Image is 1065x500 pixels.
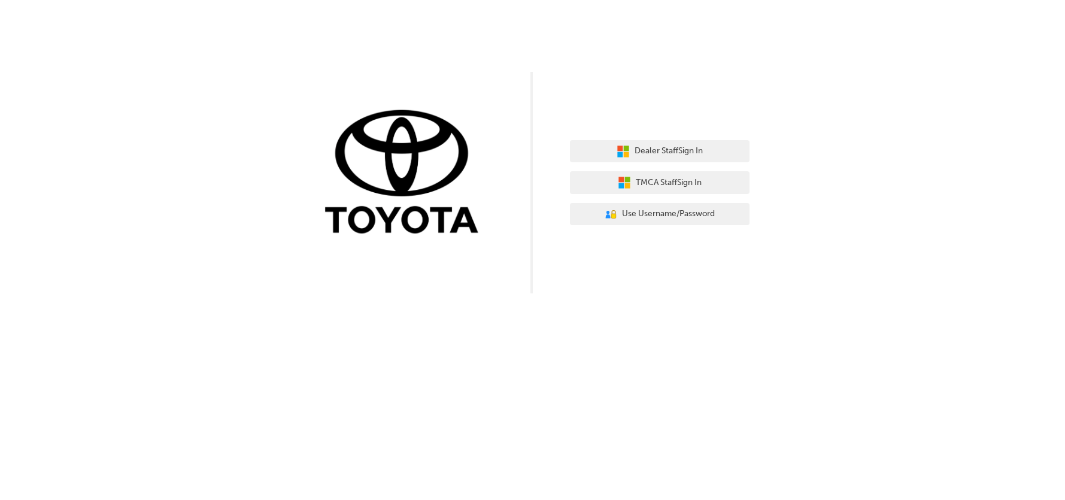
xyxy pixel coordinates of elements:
[316,107,496,240] img: Trak
[570,140,750,163] button: Dealer StaffSign In
[622,207,715,221] span: Use Username/Password
[570,171,750,194] button: TMCA StaffSign In
[635,144,703,158] span: Dealer Staff Sign In
[636,176,702,190] span: TMCA Staff Sign In
[570,203,750,226] button: Use Username/Password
